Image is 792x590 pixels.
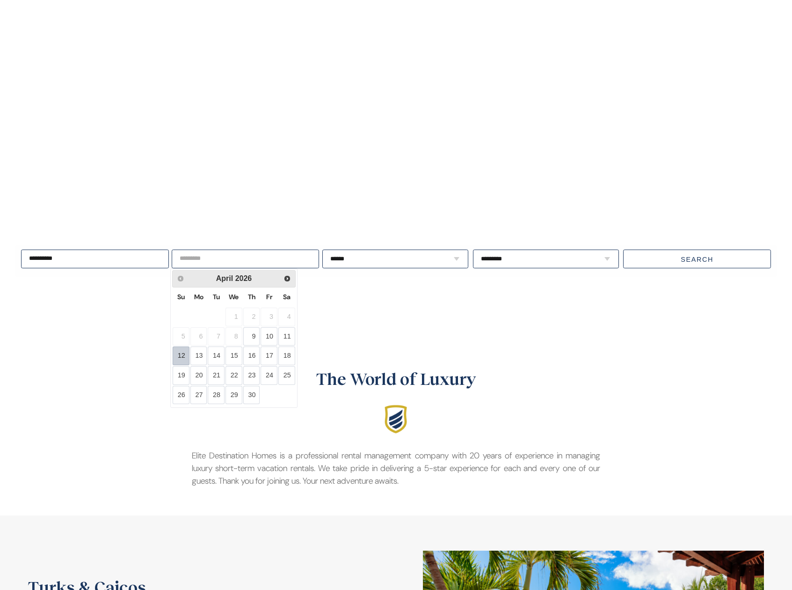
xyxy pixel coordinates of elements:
[190,366,207,385] a: 20
[668,18,705,25] span: About Us
[610,2,778,40] nav: Main Menu
[610,2,660,40] a: The Homes
[722,18,778,25] span: Owner Portal
[283,293,291,301] span: Saturday
[225,347,242,365] a: 15
[235,274,252,282] span: 2026
[668,2,714,40] a: About Us
[610,18,651,25] span: The Homes
[225,366,242,385] a: 22
[208,386,225,405] a: 28
[173,347,189,365] a: 12
[208,366,225,385] a: 21
[173,366,189,385] a: 19
[261,347,277,365] a: 17
[243,386,260,405] a: 30
[243,366,260,385] a: 23
[623,250,770,268] button: Search
[192,366,601,391] p: The World of Luxury
[423,549,764,559] a: 6
[208,347,225,365] a: 14
[243,327,260,346] a: 9
[722,2,778,40] a: Owner Portal
[283,275,291,282] span: Next
[173,386,189,405] a: 26
[225,386,242,405] a: 29
[266,293,272,301] span: Friday
[216,274,233,282] span: April
[192,450,601,487] span: Elite Destination Homes is a professional rental management company with 20 years of experience i...
[190,386,207,405] a: 27
[278,347,295,365] a: 18
[177,293,185,301] span: Sunday
[278,366,295,385] a: 25
[213,293,220,301] span: Tuesday
[194,293,203,301] span: Monday
[21,14,105,32] img: Elite Destination Homes Logo
[278,327,295,346] a: 11
[229,293,239,301] span: Wednesday
[20,213,225,236] span: Live well, travel often.
[261,327,277,346] a: 10
[243,347,260,365] a: 16
[261,366,277,385] a: 24
[248,293,255,301] span: Thursday
[190,347,207,365] a: 13
[281,272,294,285] a: Next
